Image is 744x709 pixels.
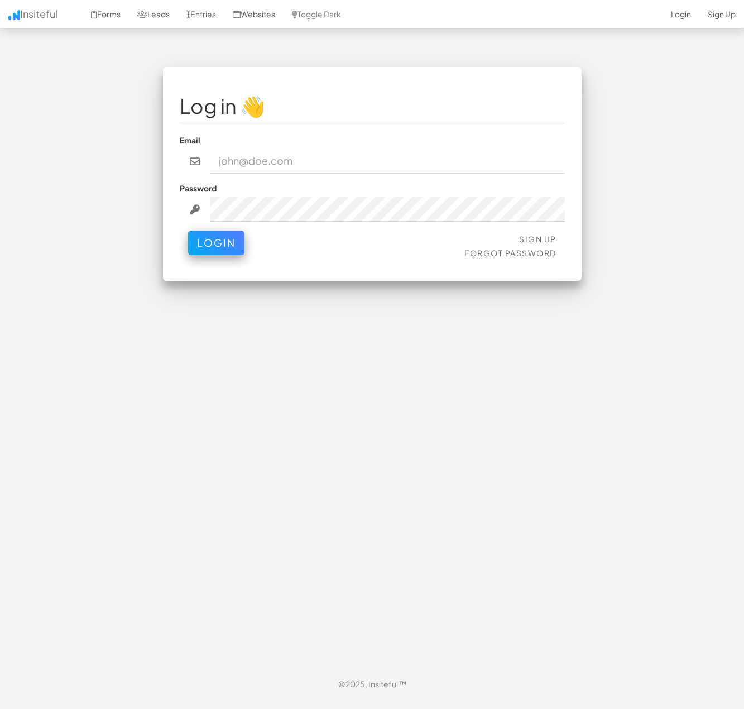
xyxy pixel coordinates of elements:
[180,135,200,146] label: Email
[464,248,556,258] a: Forgot Password
[180,95,565,117] h1: Log in 👋
[188,231,244,255] button: Login
[519,234,556,244] a: Sign Up
[8,10,20,20] img: icon.png
[210,148,565,174] input: john@doe.com
[180,183,217,194] label: Password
